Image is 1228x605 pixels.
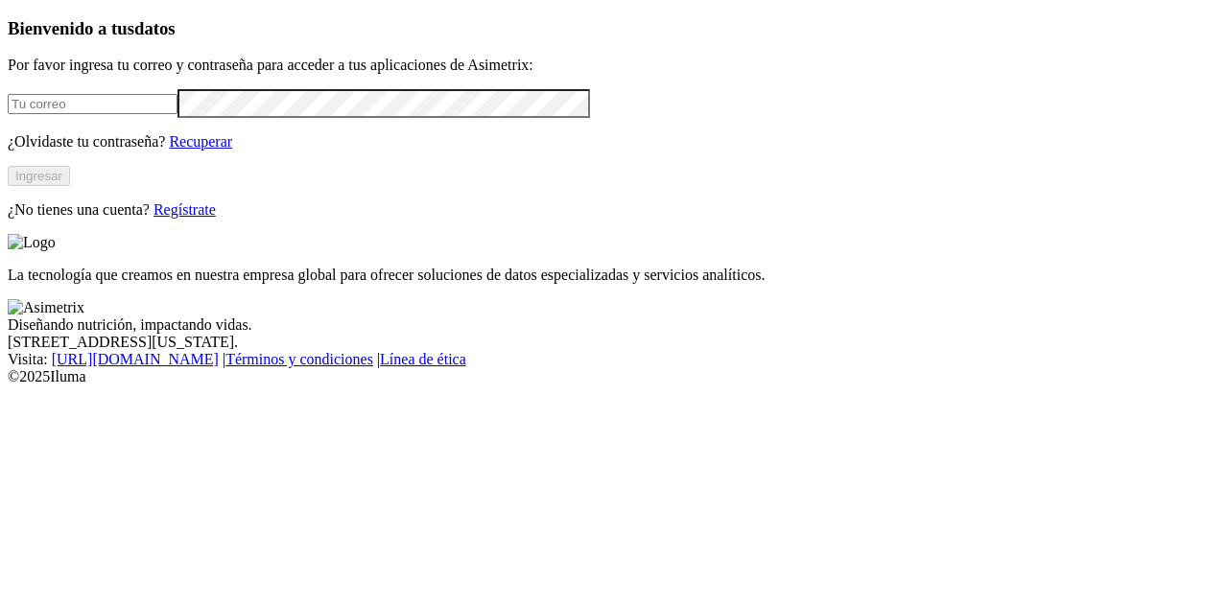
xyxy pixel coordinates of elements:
input: Tu correo [8,94,177,114]
img: Logo [8,234,56,251]
div: Diseñando nutrición, impactando vidas. [8,316,1220,334]
p: Por favor ingresa tu correo y contraseña para acceder a tus aplicaciones de Asimetrix: [8,57,1220,74]
p: ¿No tienes una cuenta? [8,201,1220,219]
img: Asimetrix [8,299,84,316]
a: Línea de ética [380,351,466,367]
a: [URL][DOMAIN_NAME] [52,351,219,367]
h3: Bienvenido a tus [8,18,1220,39]
a: Regístrate [153,201,216,218]
button: Ingresar [8,166,70,186]
p: ¿Olvidaste tu contraseña? [8,133,1220,151]
span: datos [134,18,176,38]
a: Términos y condiciones [225,351,373,367]
div: © 2025 Iluma [8,368,1220,385]
div: Visita : | | [8,351,1220,368]
a: Recuperar [169,133,232,150]
div: [STREET_ADDRESS][US_STATE]. [8,334,1220,351]
p: La tecnología que creamos en nuestra empresa global para ofrecer soluciones de datos especializad... [8,267,1220,284]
